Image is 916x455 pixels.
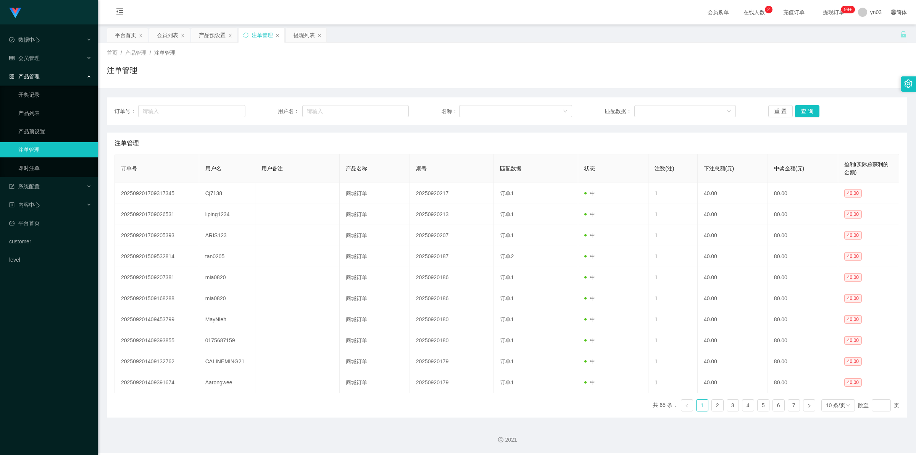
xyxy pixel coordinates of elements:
span: / [150,50,151,56]
td: 商城订单 [340,267,410,288]
span: 中 [584,274,595,280]
span: 用户备注 [261,165,283,172]
td: 20250920179 [410,351,494,372]
td: Aarongwee [199,372,255,393]
span: 订单1 [500,379,514,385]
i: 图标: right [807,403,811,408]
td: 20250920186 [410,267,494,288]
h1: 注单管理 [107,65,137,76]
span: 中 [584,253,595,259]
sup: 305 [841,6,855,13]
i: 图标: down [846,403,850,408]
i: 图标: copyright [498,437,503,442]
i: 图标: close [139,33,143,38]
span: 产品名称 [346,165,367,172]
td: 202509201509532814 [115,246,199,267]
i: 图标: appstore-o [9,74,15,79]
span: 中奖金额(元) [774,165,804,172]
td: 40.00 [698,309,768,330]
span: 系统配置 [9,183,40,189]
span: 中 [584,358,595,364]
td: 1 [648,288,698,309]
td: 202509201409391674 [115,372,199,393]
input: 请输入 [138,105,245,117]
span: / [121,50,122,56]
li: 2 [711,399,724,411]
li: 6 [772,399,785,411]
div: 注单管理 [252,28,273,42]
span: 提现订单 [819,10,848,15]
td: 商城订单 [340,225,410,246]
i: 图标: profile [9,202,15,207]
span: 40.00 [844,378,862,387]
td: 80.00 [768,267,838,288]
span: 注单管理 [154,50,176,56]
td: 80.00 [768,204,838,225]
a: 7 [788,400,800,411]
a: 产品列表 [18,105,92,121]
a: 5 [758,400,769,411]
span: 订单1 [500,295,514,301]
td: 40.00 [698,288,768,309]
td: 202509201709205393 [115,225,199,246]
i: 图标: close [228,33,232,38]
span: 名称： [442,107,459,115]
td: 80.00 [768,246,838,267]
div: 2021 [104,436,910,444]
td: tan0205 [199,246,255,267]
td: 202509201409453799 [115,309,199,330]
a: level [9,252,92,267]
a: 即时注单 [18,160,92,176]
span: 盈利(实际总获利的金额) [844,161,889,175]
td: 商城订单 [340,309,410,330]
td: 202509201509168288 [115,288,199,309]
i: 图标: close [181,33,185,38]
td: 1 [648,267,698,288]
span: 40.00 [844,189,862,198]
i: 图标: left [685,403,689,408]
i: 图标: form [9,184,15,189]
span: 中 [584,232,595,238]
span: 下注总额(元) [704,165,734,172]
td: 1 [648,183,698,204]
span: 订单1 [500,211,514,217]
i: 图标: menu-fold [107,0,133,25]
td: 1 [648,372,698,393]
i: 图标: unlock [900,31,907,38]
td: 1 [648,225,698,246]
td: 202509201509207381 [115,267,199,288]
span: 首页 [107,50,118,56]
td: 20250920187 [410,246,494,267]
a: 1 [697,400,708,411]
span: 40.00 [844,315,862,324]
span: 匹配数据 [500,165,521,172]
i: 图标: global [891,10,896,15]
td: 1 [648,351,698,372]
td: 40.00 [698,246,768,267]
td: 80.00 [768,309,838,330]
a: customer [9,234,92,249]
span: 产品管理 [9,73,40,79]
sup: 2 [765,6,772,13]
i: 图标: close [317,33,322,38]
td: 0175687159 [199,330,255,351]
td: 40.00 [698,225,768,246]
td: 202509201409393855 [115,330,199,351]
td: 40.00 [698,204,768,225]
li: 下一页 [803,399,815,411]
td: 商城订单 [340,246,410,267]
span: 中 [584,316,595,322]
p: 2 [767,6,770,13]
a: 注单管理 [18,142,92,157]
td: MayNieh [199,309,255,330]
span: 匹配数据： [605,107,634,115]
span: 40.00 [844,294,862,303]
span: 内容中心 [9,202,40,208]
span: 充值订单 [779,10,808,15]
a: 产品预设置 [18,124,92,139]
span: 订单1 [500,232,514,238]
span: 数据中心 [9,37,40,43]
span: 订单1 [500,337,514,343]
i: 图标: setting [904,79,913,88]
span: 中 [584,295,595,301]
